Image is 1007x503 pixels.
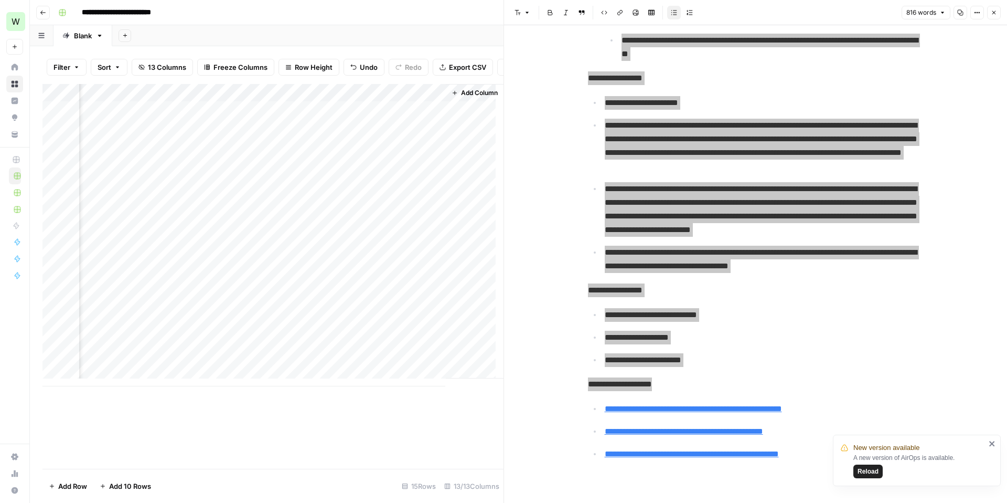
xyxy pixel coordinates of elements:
[42,478,93,495] button: Add Row
[6,465,23,482] a: Usage
[91,59,127,76] button: Sort
[53,25,112,46] a: Blank
[433,59,493,76] button: Export CSV
[6,448,23,465] a: Settings
[93,478,157,495] button: Add 10 Rows
[197,59,274,76] button: Freeze Columns
[6,109,23,126] a: Opportunities
[148,62,186,72] span: 13 Columns
[213,62,267,72] span: Freeze Columns
[47,59,87,76] button: Filter
[109,481,151,491] span: Add 10 Rows
[58,481,87,491] span: Add Row
[853,465,883,478] button: Reload
[906,8,936,17] span: 816 words
[344,59,384,76] button: Undo
[6,76,23,92] a: Browse
[6,482,23,499] button: Help + Support
[12,15,20,28] span: W
[6,126,23,143] a: Your Data
[389,59,428,76] button: Redo
[295,62,333,72] span: Row Height
[989,439,996,448] button: close
[360,62,378,72] span: Undo
[449,62,486,72] span: Export CSV
[98,62,111,72] span: Sort
[853,443,919,453] span: New version available
[858,467,879,476] span: Reload
[6,8,23,35] button: Workspace: Workspace1
[902,6,950,19] button: 816 words
[6,92,23,109] a: Insights
[853,453,985,478] div: A new version of AirOps is available.
[405,62,422,72] span: Redo
[398,478,440,495] div: 15 Rows
[53,62,70,72] span: Filter
[461,88,498,98] span: Add Column
[447,86,502,100] button: Add Column
[6,59,23,76] a: Home
[278,59,339,76] button: Row Height
[440,478,504,495] div: 13/13 Columns
[74,30,92,41] div: Blank
[132,59,193,76] button: 13 Columns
